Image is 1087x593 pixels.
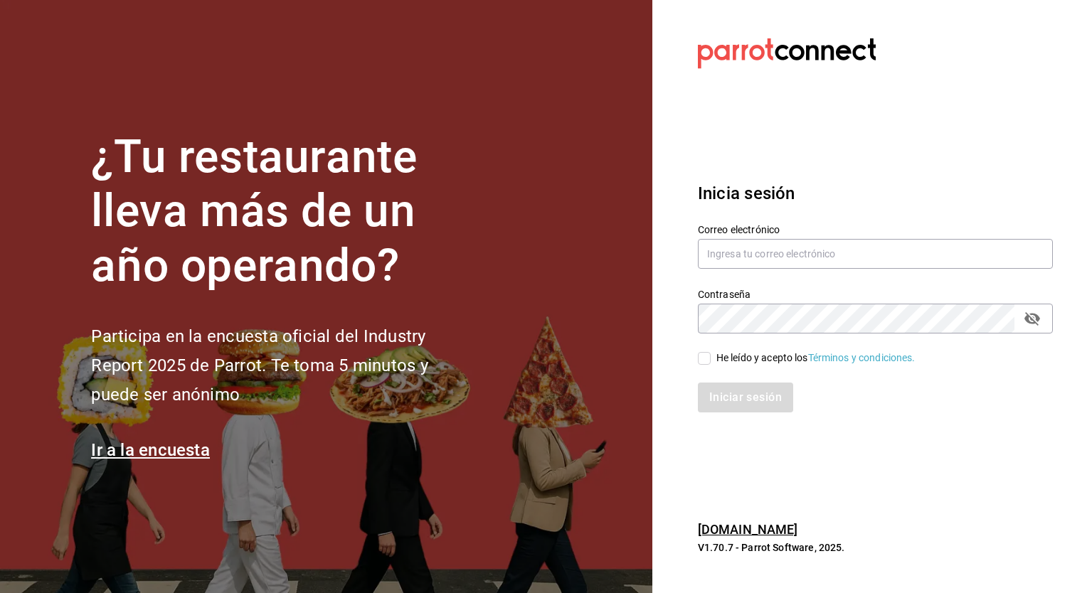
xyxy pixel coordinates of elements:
button: passwordField [1020,306,1044,331]
input: Ingresa tu correo electrónico [698,239,1053,269]
p: V1.70.7 - Parrot Software, 2025. [698,540,1053,555]
h1: ¿Tu restaurante lleva más de un año operando? [91,130,475,294]
h3: Inicia sesión [698,181,1053,206]
h2: Participa en la encuesta oficial del Industry Report 2025 de Parrot. Te toma 5 minutos y puede se... [91,322,475,409]
a: [DOMAIN_NAME] [698,522,798,537]
label: Correo electrónico [698,224,1053,234]
div: He leído y acepto los [716,351,916,365]
a: Términos y condiciones. [808,352,916,363]
a: Ir a la encuesta [91,440,210,460]
label: Contraseña [698,289,1053,299]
